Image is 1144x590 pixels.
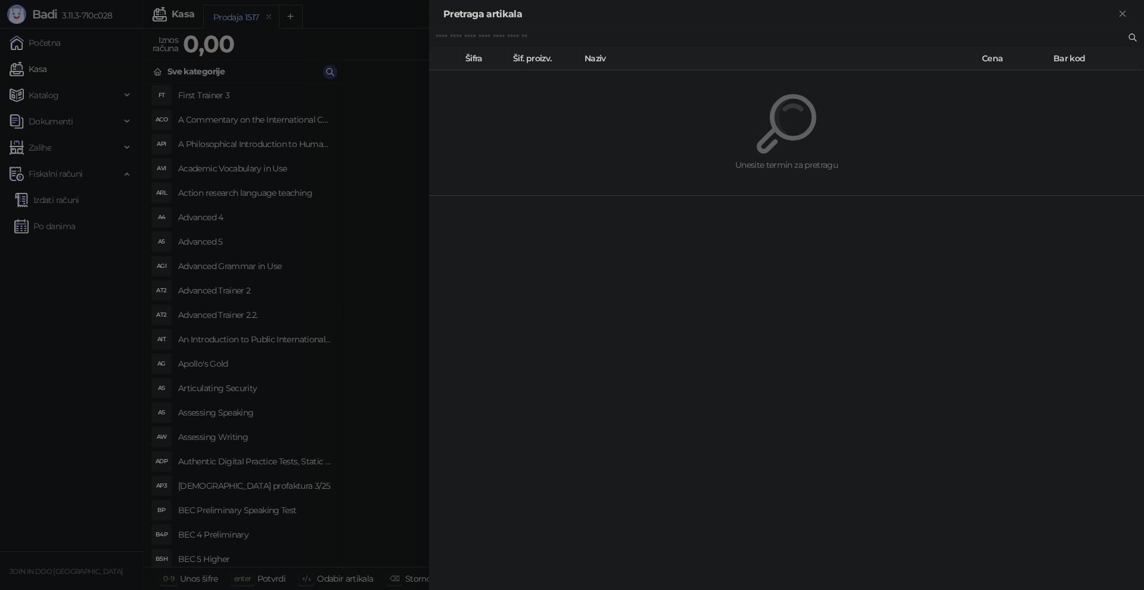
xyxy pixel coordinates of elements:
div: Unesite termin za pretragu [458,158,1115,171]
button: Zatvori [1115,7,1130,21]
th: Šif. proizv. [508,47,580,70]
th: Cena [977,47,1049,70]
div: Pretraga artikala [443,7,1115,21]
img: Pretraga [757,94,816,154]
th: Naziv [580,47,977,70]
th: Šifra [461,47,508,70]
th: Bar kod [1049,47,1144,70]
